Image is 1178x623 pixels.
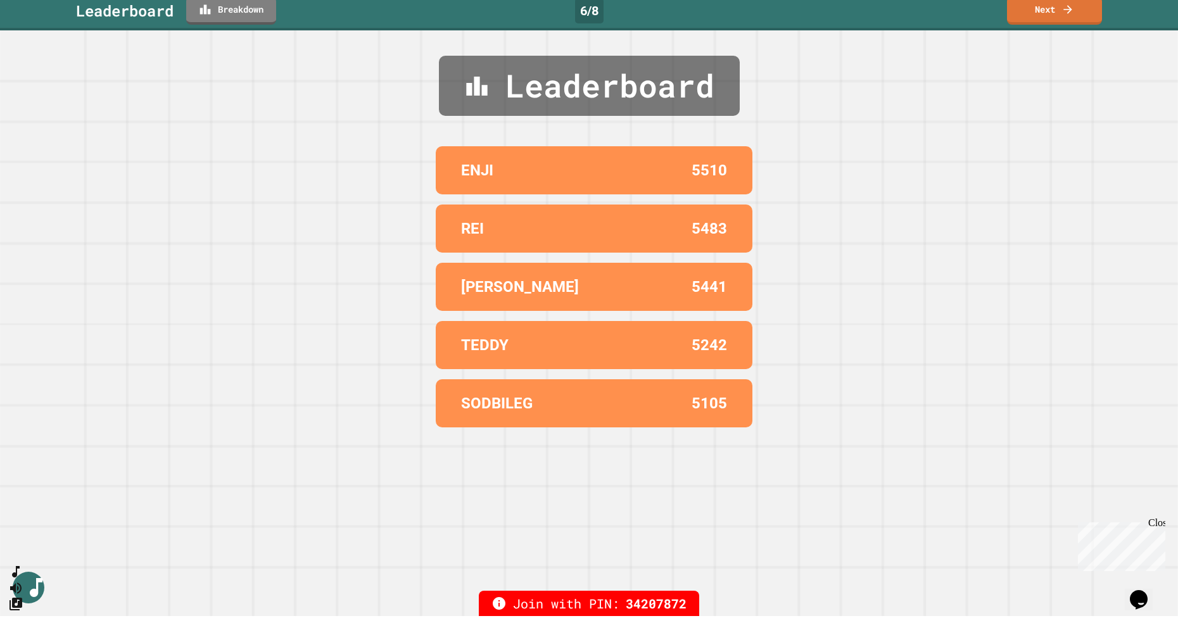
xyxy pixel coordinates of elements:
button: SpeedDial basic example [8,564,23,580]
p: TEDDY [461,334,509,356]
div: Leaderboard [439,56,740,116]
p: 5510 [692,159,727,182]
p: 5105 [692,392,727,415]
p: REI [461,217,484,240]
div: Join with PIN: [479,591,699,616]
span: 34207872 [626,594,687,613]
p: ENJI [461,159,493,182]
button: Mute music [8,580,23,596]
p: 5483 [692,217,727,240]
p: [PERSON_NAME] [461,275,579,298]
p: 5242 [692,334,727,356]
p: 5441 [692,275,727,298]
button: Change Music [8,596,23,612]
div: Chat with us now!Close [5,5,87,80]
p: SODBILEG [461,392,533,415]
iframe: chat widget [1073,517,1165,571]
iframe: chat widget [1125,572,1165,610]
